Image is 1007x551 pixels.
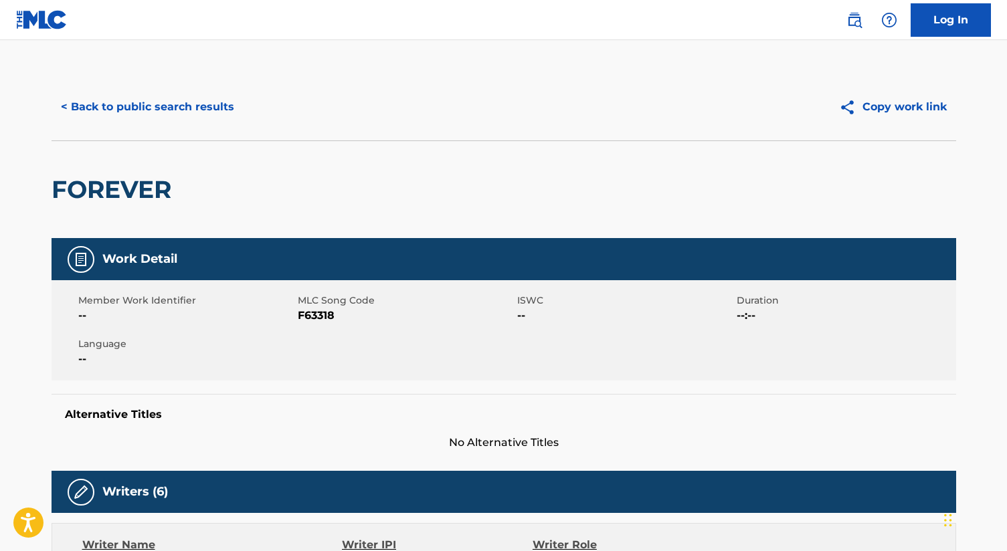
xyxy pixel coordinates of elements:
[911,3,991,37] a: Log In
[876,7,903,33] div: Help
[78,337,294,351] span: Language
[737,294,953,308] span: Duration
[881,12,897,28] img: help
[73,484,89,500] img: Writers
[737,308,953,324] span: --:--
[517,308,733,324] span: --
[841,7,868,33] a: Public Search
[78,308,294,324] span: --
[65,408,943,421] h5: Alternative Titles
[73,251,89,267] img: Work Detail
[517,294,733,308] span: ISWC
[102,251,177,267] h5: Work Detail
[78,351,294,367] span: --
[846,12,862,28] img: search
[16,10,68,29] img: MLC Logo
[839,99,862,116] img: Copy work link
[52,435,956,451] span: No Alternative Titles
[298,308,514,324] span: F63318
[944,500,952,540] div: Drag
[52,90,244,124] button: < Back to public search results
[52,175,178,205] h2: FOREVER
[830,90,956,124] button: Copy work link
[102,484,168,500] h5: Writers (6)
[940,487,1007,551] iframe: Chat Widget
[78,294,294,308] span: Member Work Identifier
[298,294,514,308] span: MLC Song Code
